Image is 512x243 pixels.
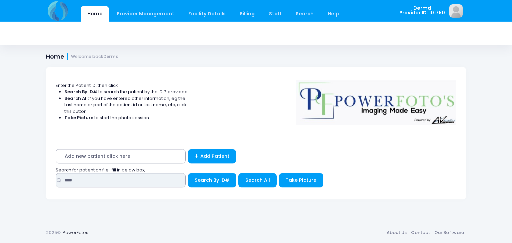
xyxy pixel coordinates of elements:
[71,54,119,59] small: Welcome back
[289,6,320,22] a: Search
[64,95,89,102] strong: Search All:
[195,177,229,183] span: Search By ID#
[56,149,186,163] span: Add new patient click here
[188,173,236,187] button: Search By ID#
[188,149,236,163] a: Add Patient
[46,53,119,60] h1: Home
[110,6,181,22] a: Provider Management
[286,177,316,183] span: Take Picture
[409,227,432,239] a: Contact
[64,89,98,95] strong: Search By ID#:
[245,177,270,183] span: Search All
[233,6,261,22] a: Billing
[64,89,189,95] li: to search the patient by the ID# provided.
[81,6,109,22] a: Home
[64,115,189,121] li: to start the photo session.
[63,229,88,236] a: PowerFotos
[321,6,346,22] a: Help
[103,54,119,59] strong: Dermd
[46,229,61,236] span: 2025©
[64,95,189,115] li: If you have entered other information, eg the Last name or part of the patient id or Last name, e...
[449,4,463,18] img: image
[432,227,466,239] a: Our Software
[56,82,118,89] span: Enter the Patient ID, then click
[262,6,288,22] a: Staff
[64,115,94,121] strong: Take Picture:
[293,76,460,125] img: Logo
[182,6,232,22] a: Facility Details
[279,173,323,187] button: Take Picture
[399,6,445,15] span: Dermd Provider ID: 101750
[238,173,277,187] button: Search All
[384,227,409,239] a: About Us
[56,167,145,173] span: Search for patient on file : fill in below box;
